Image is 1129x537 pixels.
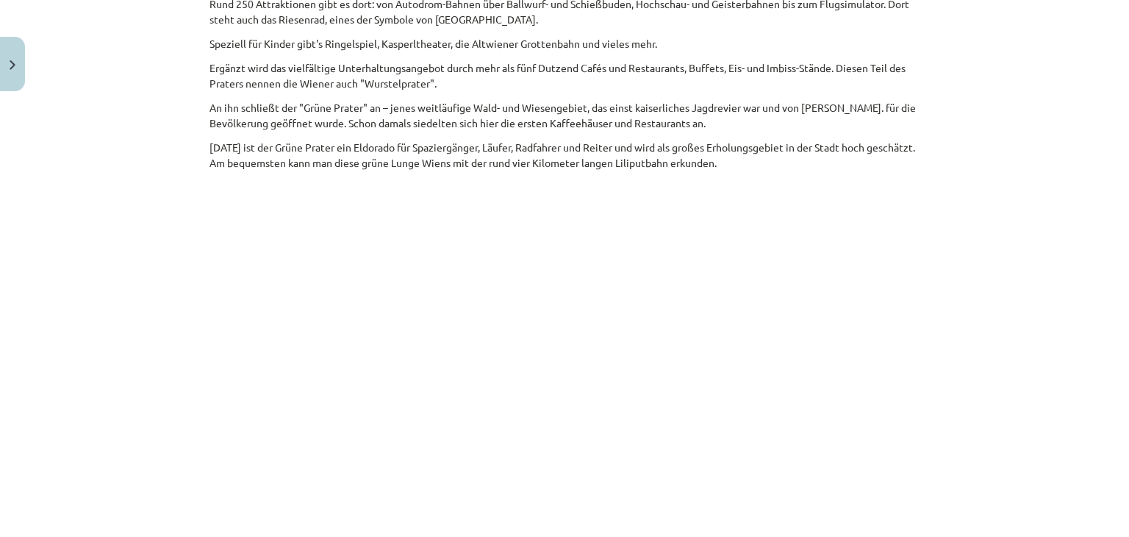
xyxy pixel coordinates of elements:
[209,140,920,171] p: [DATE] ist der Grüne Prater ein Eldorado für Spaziergänger, Läufer, Radfahrer und Reiter und wird...
[209,100,920,131] p: An ihn schließt der "Grüne Prater" an – jenes weitläufige Wald- und Wiesengebiet, das einst kaise...
[209,204,920,536] iframe: Thema 2: Lesen
[209,60,920,91] p: Ergänzt wird das vielfältige Unterhaltungsangebot durch mehr als fünf Dutzend Cafés und Restauran...
[209,36,920,51] p: Speziell für Kinder gibt's Ringelspiel, Kasperltheater, die Altwiener Grottenbahn und vieles mehr.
